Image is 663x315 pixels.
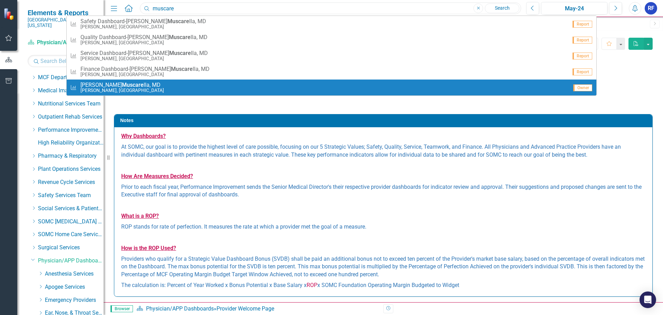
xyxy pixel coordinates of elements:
a: Search [485,3,519,13]
input: Search Below... [28,55,97,67]
a: SOMC [MEDICAL_DATA] & Infusion Services [38,218,104,226]
div: May-24 [544,4,605,13]
a: Apogee Services [45,283,104,291]
span: Report [573,68,592,75]
a: High Reliability Organization [38,139,104,147]
span: Finance Dashboard-[PERSON_NAME] lla, MD [80,66,210,72]
span: Quality Dashboard-[PERSON_NAME] lla, MD [80,34,208,40]
a: Surgical Services [38,244,104,252]
a: Safety Services Team [38,192,104,200]
strong: Muscare [169,34,191,40]
a: Revenue Cycle Services [38,178,104,186]
a: Safety Dashboard-[PERSON_NAME]Muscarella, MD[PERSON_NAME], [GEOGRAPHIC_DATA]Report [67,16,596,32]
div: Provider Welcome Page [217,305,274,312]
span: At SOMC, our goal is to provide the highest level of care possible, focusing on our 5 Strategic V... [121,143,621,158]
a: Plant Operations Services [38,165,104,173]
small: [PERSON_NAME], [GEOGRAPHIC_DATA] [80,56,208,61]
small: [PERSON_NAME], [GEOGRAPHIC_DATA] [80,24,206,29]
a: Physician/APP Dashboards [146,305,214,312]
a: Outpatient Rehab Services [38,113,104,121]
span: Browser [110,305,133,312]
strong: How Are Measures Decided? [121,173,193,179]
a: Quality Dashboard-[PERSON_NAME]Muscarella, MD[PERSON_NAME], [GEOGRAPHIC_DATA]Report [67,32,596,48]
span: Report [573,21,592,28]
strong: Muscare [122,82,144,88]
span: [PERSON_NAME] lla, MD [80,82,164,88]
div: » [136,305,378,313]
a: Service Dashboard-[PERSON_NAME]Muscarella, MD[PERSON_NAME], [GEOGRAPHIC_DATA]Report [67,48,596,64]
strong: Muscare [169,50,191,56]
span: Prior to each fiscal year, Performance Improvement sends the Senior Medical Director's their resp... [121,184,642,198]
a: Physician/APP Dashboards [28,39,97,47]
a: Pharmacy & Respiratory [38,152,104,160]
strong: How is the ROP Used? [121,245,176,251]
small: [PERSON_NAME], [GEOGRAPHIC_DATA] [80,72,210,77]
h3: Notes [120,118,649,123]
strong: Muscare [167,18,189,25]
a: Finance Dashboard-[PERSON_NAME]Muscarella, MD[PERSON_NAME], [GEOGRAPHIC_DATA]Report [67,64,596,80]
span: Safety Dashboard-[PERSON_NAME] lla, MD [80,18,206,25]
a: Social Services & Patient Relations [38,205,104,213]
a: Medical Imaging Services [38,87,104,95]
a: Emergency Providers [45,296,104,304]
a: Performance Improvement Services [38,126,104,134]
a: MCF Departments [38,74,104,82]
span: Report [573,37,592,44]
span: Providers who qualify for a Strategic Value Dashboard Bonus (SVDB) shall be paid an additional bo... [121,256,645,278]
strong: What is a ROP? [121,213,159,219]
a: Physician/APP Dashboards [38,257,104,265]
button: RF [645,2,657,15]
strong: Muscare [171,66,193,72]
span: ROP stands for rate of perfection. It measures the rate at which a provider met the goal of a mea... [121,223,366,230]
img: ClearPoint Strategy [3,8,16,20]
a: Nutritional Services Team [38,100,104,108]
small: [PERSON_NAME], [GEOGRAPHIC_DATA] [80,88,164,93]
span: The calculation is: Percent of Year Worked x Bonus Potential x Base Salary x x SOMC Foundation Op... [121,282,459,288]
a: Anesthesia Services [45,270,104,278]
input: Search ClearPoint... [140,2,521,15]
small: [PERSON_NAME], [GEOGRAPHIC_DATA] [80,40,208,45]
span: Report [573,53,592,59]
a: [PERSON_NAME]Muscarella, MD[PERSON_NAME], [GEOGRAPHIC_DATA]Owner [67,80,596,95]
button: May-24 [541,2,607,15]
span: Service Dashboard-[PERSON_NAME] lla, MD [80,50,208,56]
a: SOMC Home Care Services [38,231,104,239]
span: Elements & Reports [28,9,97,17]
span: ROP [307,282,317,288]
strong: Why Dashboards? [121,133,166,139]
small: [GEOGRAPHIC_DATA][US_STATE] [28,17,97,28]
span: Owner [573,84,592,91]
div: Open Intercom Messenger [640,291,656,308]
